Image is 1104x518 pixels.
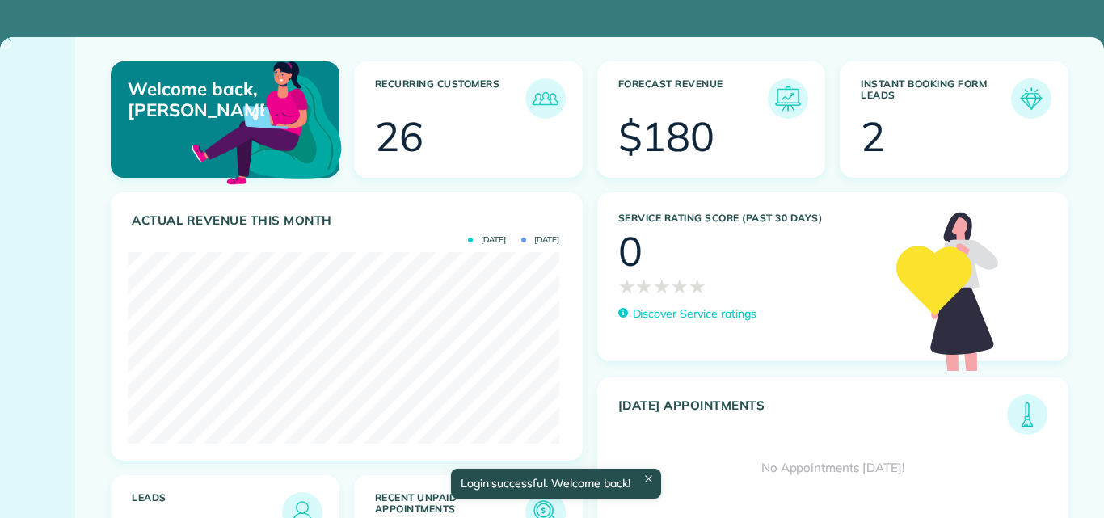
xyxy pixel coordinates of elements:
div: 26 [375,116,423,157]
img: dashboard_welcome-42a62b7d889689a78055ac9021e634bf52bae3f8056760290aed330b23ab8690.png [188,43,345,200]
img: icon_form_leads-04211a6a04a5b2264e4ee56bc0799ec3eb69b7e499cbb523a139df1d13a81ae0.png [1015,82,1047,115]
span: ★ [635,272,653,301]
span: [DATE] [468,236,506,244]
img: icon_todays_appointments-901f7ab196bb0bea1936b74009e4eb5ffbc2d2711fa7634e0d609ed5ef32b18b.png [1011,398,1043,431]
div: 0 [618,231,643,272]
h3: Forecast Revenue [618,78,769,119]
div: Login successful. Welcome back! [450,469,660,499]
h3: Instant Booking Form Leads [861,78,1011,119]
span: ★ [618,272,636,301]
p: Discover Service ratings [633,305,756,322]
div: No Appointments [DATE]! [598,435,1068,502]
span: ★ [653,272,671,301]
img: icon_forecast_revenue-8c13a41c7ed35a8dcfafea3cbb826a0462acb37728057bba2d056411b612bbbe.png [772,82,804,115]
span: ★ [689,272,706,301]
h3: [DATE] Appointments [618,398,1008,435]
p: Welcome back, [PERSON_NAME]! [128,78,264,121]
img: icon_recurring_customers-cf858462ba22bcd05b5a5880d41d6543d210077de5bb9ebc9590e49fd87d84ed.png [529,82,562,115]
span: ★ [671,272,689,301]
div: $180 [618,116,715,157]
h3: Actual Revenue this month [132,213,566,228]
h3: Service Rating score (past 30 days) [618,213,881,224]
span: [DATE] [521,236,559,244]
h3: Recurring Customers [375,78,525,119]
div: 2 [861,116,885,157]
a: Discover Service ratings [618,305,756,322]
